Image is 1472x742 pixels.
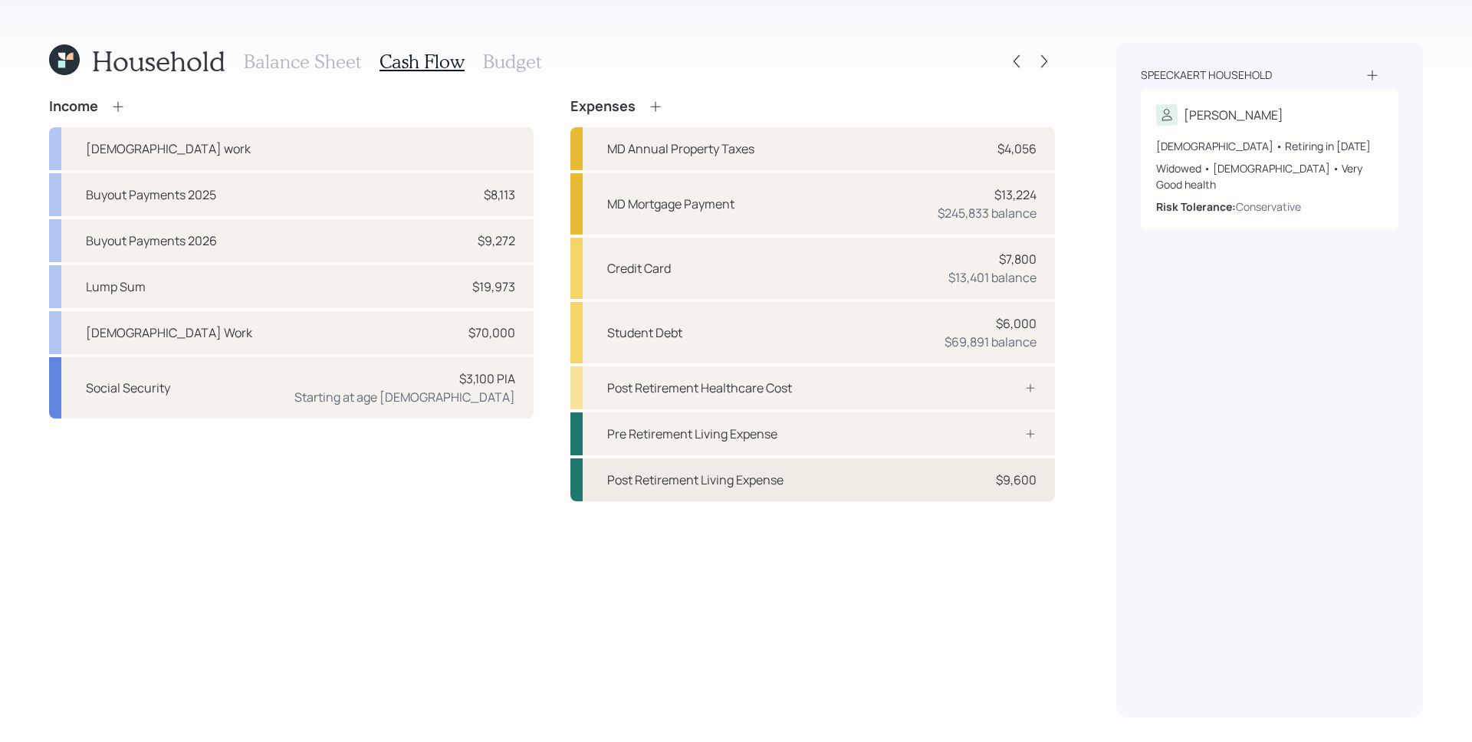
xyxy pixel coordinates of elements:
div: Post Retirement Living Expense [607,471,784,489]
div: Buyout Payments 2025 [86,185,216,204]
div: $4,056 [997,140,1037,158]
div: $13,401 balance [948,268,1037,287]
h3: Budget [483,51,541,73]
div: Credit Card [607,259,671,277]
div: Starting at age [DEMOGRAPHIC_DATA] [294,388,515,406]
div: MD Annual Property Taxes [607,140,754,158]
div: MD Mortgage Payment [607,195,734,213]
div: Speeckaert household [1141,67,1272,83]
div: Student Debt [607,323,682,342]
div: Widowed • [DEMOGRAPHIC_DATA] • Very Good health [1156,160,1383,192]
div: $13,224 [994,185,1037,204]
div: Conservative [1236,199,1301,215]
b: Risk Tolerance: [1156,199,1236,214]
div: $69,891 balance [945,333,1037,351]
div: $9,600 [996,471,1037,489]
div: Pre Retirement Living Expense [607,425,777,443]
div: [DEMOGRAPHIC_DATA] • Retiring in [DATE] [1156,138,1383,154]
div: $19,973 [472,277,515,296]
div: Lump Sum [86,277,146,296]
h1: Household [92,44,225,77]
div: $3,100 PIA [459,369,515,388]
div: [DEMOGRAPHIC_DATA] work [86,140,251,158]
div: $70,000 [468,323,515,342]
div: $6,000 [996,314,1037,333]
div: Buyout Payments 2026 [86,231,217,250]
h3: Balance Sheet [244,51,361,73]
h4: Income [49,98,98,115]
h4: Expenses [570,98,636,115]
div: $7,800 [999,250,1037,268]
div: $8,113 [484,185,515,204]
h3: Cash Flow [379,51,465,73]
div: $9,272 [478,231,515,250]
div: Post Retirement Healthcare Cost [607,379,792,397]
div: [PERSON_NAME] [1184,106,1283,124]
div: Social Security [86,379,170,397]
div: [DEMOGRAPHIC_DATA] Work [86,323,252,342]
div: $245,833 balance [938,204,1037,222]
